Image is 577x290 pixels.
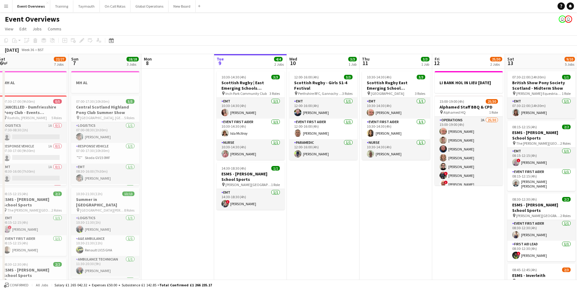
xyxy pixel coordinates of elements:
button: Event Overviews [12,0,50,12]
button: Taymouth [73,0,100,12]
div: Salary £1 265 042.32 + Expenses £50.00 + Subsistence £1 142.85 = [54,283,212,287]
span: View [5,26,13,32]
a: View [2,25,16,33]
span: Total Confirmed £1 266 235.17 [159,283,212,287]
span: Week 36 [20,47,35,52]
span: All jobs [35,283,49,287]
app-user-avatar: Operations Team [559,16,566,23]
button: Training [50,0,73,12]
a: Edit [17,25,29,33]
button: Confirmed [3,282,30,288]
button: On Call Rotas [100,0,130,12]
a: Jobs [30,25,44,33]
span: Comms [48,26,61,32]
span: Edit [19,26,26,32]
div: BST [38,47,44,52]
a: Comms [45,25,64,33]
button: Global Operations [130,0,169,12]
button: New Board [169,0,196,12]
app-user-avatar: Operations Team [565,16,572,23]
span: Jobs [33,26,42,32]
h1: Event Overviews [5,15,60,24]
div: [DATE] [5,47,19,53]
span: Confirmed [10,283,29,287]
